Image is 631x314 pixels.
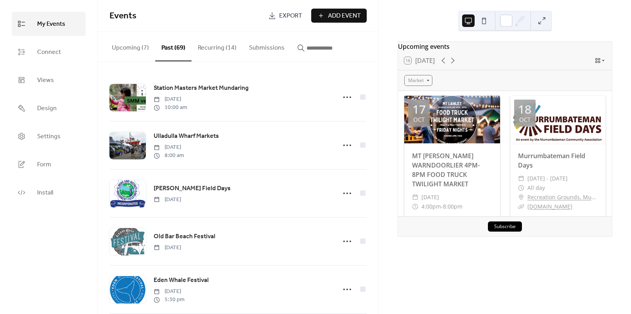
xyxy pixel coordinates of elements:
[413,117,425,123] div: Oct
[37,159,51,171] span: Form
[12,180,86,205] a: Install
[154,83,249,93] a: Station Masters Market Mundaring
[154,131,219,141] a: Ulladulla Wharf Markets
[154,287,185,296] span: [DATE]
[518,152,585,169] a: Murrumbateman Field Days
[404,151,500,189] div: MT [PERSON_NAME] WARNDOORLIER 4PM-8PM FOOD TRUCK TWILIGHT MARKET
[412,103,426,115] div: 17
[37,130,61,143] span: Settings
[518,183,524,193] div: ​
[37,187,53,199] span: Install
[412,193,418,202] div: ​
[154,103,187,112] span: 10:00 am
[109,7,136,25] span: Events
[527,203,572,210] a: [DOMAIN_NAME]
[527,183,545,193] span: All day
[154,296,185,304] span: 5:30 pm
[154,232,215,242] a: Old Bar Beach Festival
[398,42,612,51] div: Upcoming events
[154,184,231,194] a: [PERSON_NAME] Field Days
[106,32,155,61] button: Upcoming (7)
[12,40,86,64] a: Connect
[12,152,86,177] a: Form
[37,74,54,87] span: Views
[37,18,65,30] span: My Events
[154,276,209,285] span: Eden Whale Festival
[12,12,86,36] a: My Events
[154,275,209,285] a: Eden Whale Festival
[154,143,184,152] span: [DATE]
[192,32,243,61] button: Recurring (14)
[421,202,441,211] span: 4:00pm
[518,103,531,115] div: 18
[37,102,57,115] span: Design
[518,193,524,202] div: ​
[155,32,192,61] button: Past (69)
[12,68,86,92] a: Views
[37,46,61,59] span: Connect
[443,202,462,211] span: 8:00pm
[154,132,219,141] span: Ulladulla Wharf Markets
[154,244,181,252] span: [DATE]
[519,117,531,123] div: Oct
[527,193,598,202] a: Recreation Grounds, Murrumbateman
[527,174,568,183] span: [DATE] - [DATE]
[279,11,302,21] span: Export
[518,174,524,183] div: ​
[154,95,187,103] span: [DATE]
[154,84,249,93] span: Station Masters Market Mundaring
[328,11,361,21] span: Add Event
[154,196,181,204] span: [DATE]
[518,202,524,211] div: ​
[12,96,86,120] a: Design
[243,32,291,61] button: Submissions
[154,184,231,193] span: [PERSON_NAME] Field Days
[154,232,215,241] span: Old Bar Beach Festival
[262,9,308,23] a: Export
[154,152,184,160] span: 8:00 am
[12,124,86,148] a: Settings
[421,193,439,202] span: [DATE]
[488,221,522,232] button: Subscribe
[412,202,418,211] div: ​
[311,9,367,23] button: Add Event
[441,202,443,211] span: -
